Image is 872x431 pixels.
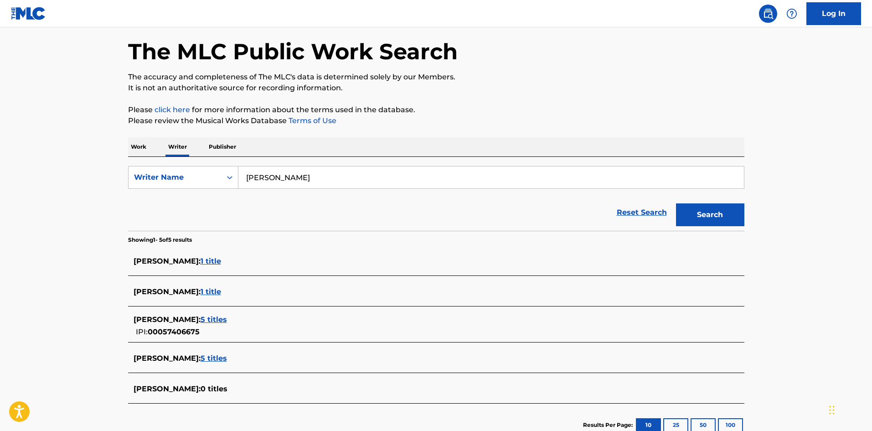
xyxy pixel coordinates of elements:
p: The accuracy and completeness of The MLC's data is determined solely by our Members. [128,72,744,83]
div: Drag [829,396,835,424]
span: 00057406675 [148,327,200,336]
div: Writer Name [134,172,216,183]
iframe: Chat Widget [826,387,872,431]
p: Results Per Page: [583,421,635,429]
span: 0 titles [201,384,227,393]
p: Please for more information about the terms used in the database. [128,104,744,115]
span: 5 titles [201,315,227,324]
button: Search [676,203,744,226]
span: 1 title [201,257,221,265]
form: Search Form [128,166,744,231]
img: search [763,8,774,19]
span: [PERSON_NAME] : [134,354,201,363]
p: Writer [165,137,190,156]
span: 5 titles [201,354,227,363]
div: Help [783,5,801,23]
img: MLC Logo [11,7,46,20]
a: Terms of Use [287,116,336,125]
span: [PERSON_NAME] : [134,384,201,393]
span: 1 title [201,287,221,296]
p: Please review the Musical Works Database [128,115,744,126]
p: It is not an authoritative source for recording information. [128,83,744,93]
a: click here [155,105,190,114]
a: Reset Search [612,203,671,223]
p: Showing 1 - 5 of 5 results [128,236,192,244]
span: [PERSON_NAME] : [134,287,201,296]
p: Publisher [206,137,239,156]
span: IPI: [136,327,148,336]
span: [PERSON_NAME] : [134,315,201,324]
a: Public Search [759,5,777,23]
img: help [786,8,797,19]
a: Log In [806,2,861,25]
h1: The MLC Public Work Search [128,38,458,65]
p: Work [128,137,149,156]
span: [PERSON_NAME] : [134,257,201,265]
